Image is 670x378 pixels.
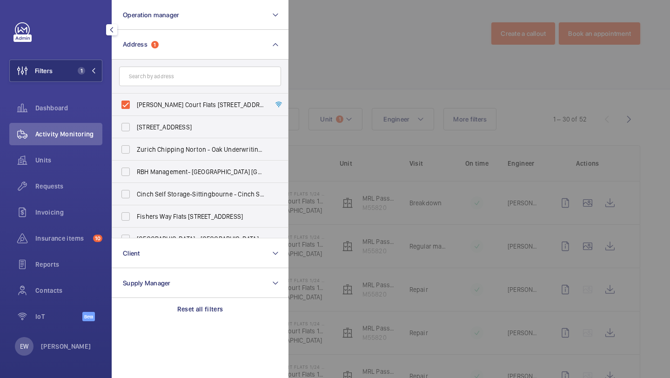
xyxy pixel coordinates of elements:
span: IoT [35,312,82,321]
button: Filters1 [9,60,102,82]
span: Activity Monitoring [35,129,102,139]
span: Units [35,155,102,165]
span: Insurance items [35,234,89,243]
span: Reports [35,260,102,269]
span: 10 [93,235,102,242]
span: 1 [78,67,85,74]
span: Dashboard [35,103,102,113]
span: Beta [82,312,95,321]
span: Requests [35,182,102,191]
p: [PERSON_NAME] [41,342,91,351]
span: Filters [35,66,53,75]
p: EW [20,342,28,351]
span: Contacts [35,286,102,295]
span: Invoicing [35,208,102,217]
